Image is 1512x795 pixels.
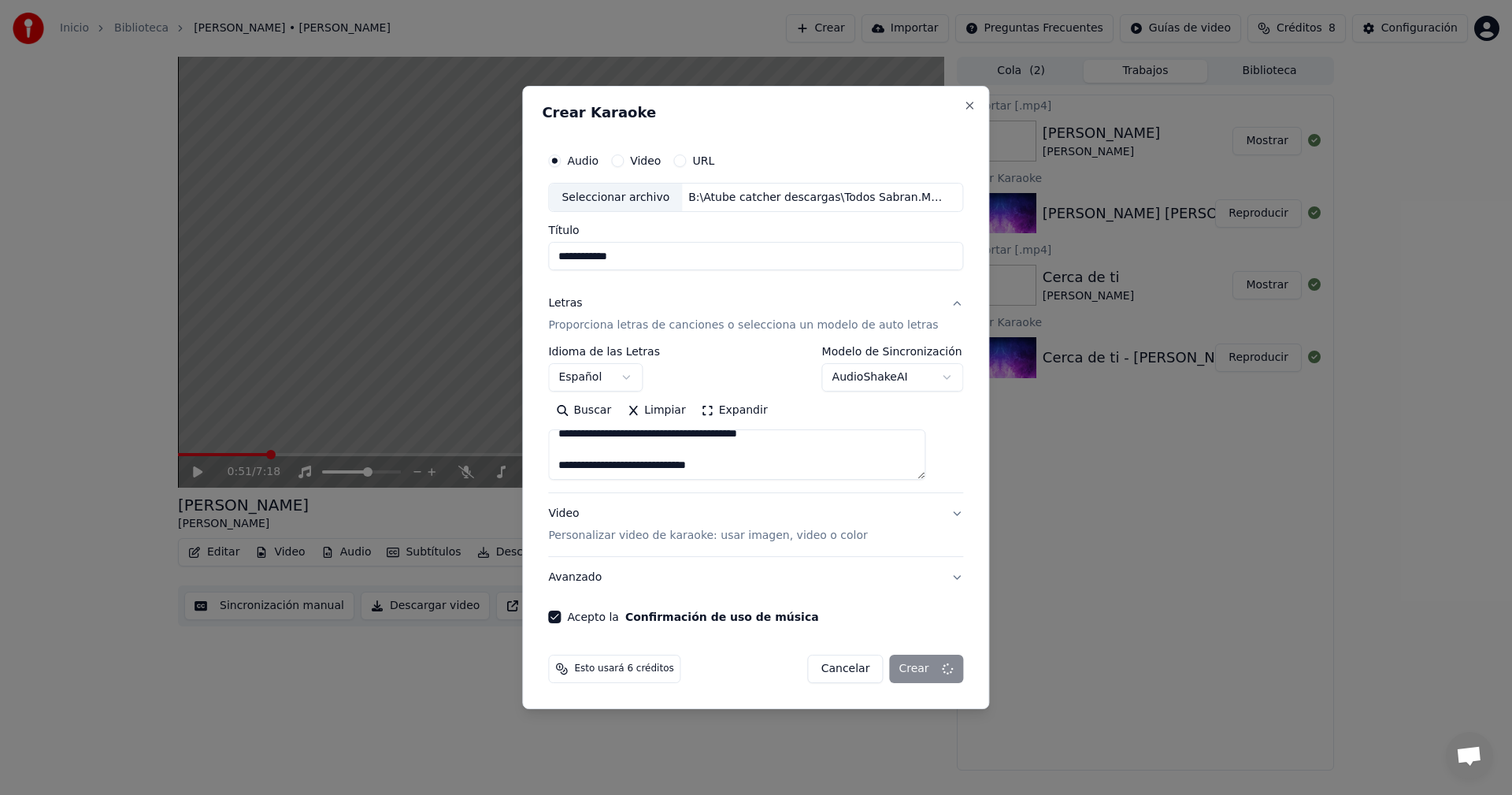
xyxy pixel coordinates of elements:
button: Expandir [694,399,776,424]
label: Video [630,155,661,166]
h2: Crear Karaoke [542,106,969,120]
p: Personalizar video de karaoke: usar imagen, video o color [548,528,867,544]
button: Acepto la [625,611,819,622]
button: Cancelar [808,655,884,683]
button: Limpiar [619,399,693,424]
label: Título [548,225,963,236]
label: Modelo de Sincronización [822,347,964,358]
span: Esto usará 6 créditos [574,663,673,675]
label: URL [692,155,714,166]
p: Proporciona letras de canciones o selecciona un modelo de auto letras [548,318,938,334]
label: Idioma de las Letras [548,347,660,358]
button: VideoPersonalizar video de karaoke: usar imagen, video o color [548,494,963,557]
label: Audio [567,155,598,166]
div: B:\Atube catcher descargas\Todos Sabran.MP3 [682,190,950,206]
div: Letras [548,296,582,312]
div: Video [548,507,867,544]
label: Acepto la [567,611,818,622]
div: LetrasProporciona letras de canciones o selecciona un modelo de auto letras [548,347,963,493]
div: Seleccionar archivo [549,184,682,212]
button: LetrasProporciona letras de canciones o selecciona un modelo de auto letras [548,284,963,347]
button: Avanzado [548,557,963,598]
button: Buscar [548,399,619,424]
